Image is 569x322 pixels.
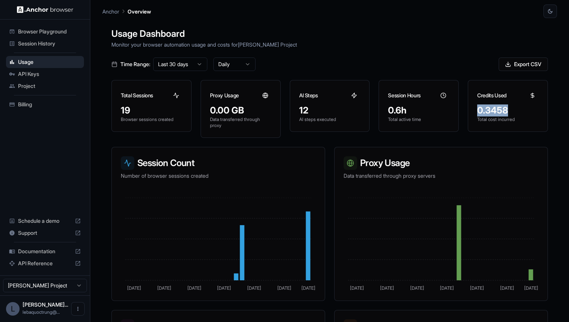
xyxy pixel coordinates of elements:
div: Browser Playground [6,26,84,38]
h1: Usage Dashboard [111,27,548,41]
span: Billing [18,101,81,108]
p: Data transferred through proxy [210,116,271,128]
div: Usage [6,56,84,68]
tspan: [DATE] [157,285,171,291]
h3: AI Steps [299,92,318,99]
span: Support [18,229,72,237]
div: API Reference [6,257,84,269]
span: API Reference [18,260,72,267]
h3: Session Hours [388,92,420,99]
tspan: [DATE] [410,285,424,291]
div: 19 [121,104,182,116]
div: Project [6,80,84,92]
div: L [6,302,20,316]
p: Monitor your browser automation usage and costs for [PERSON_NAME] Project [111,41,548,48]
span: Session History [18,40,81,47]
p: Anchor [102,8,119,15]
span: Usage [18,58,81,66]
tspan: [DATE] [380,285,394,291]
span: Browser Playground [18,28,81,35]
tspan: [DATE] [301,285,315,291]
h3: Credits Used [477,92,507,99]
tspan: [DATE] [187,285,201,291]
span: Schedule a demo [18,217,72,225]
h3: Proxy Usage [344,156,539,170]
tspan: [DATE] [217,285,231,291]
div: API Keys [6,68,84,80]
nav: breadcrumb [102,7,151,15]
span: API Keys [18,70,81,78]
tspan: [DATE] [127,285,141,291]
p: Overview [128,8,151,15]
span: Time Range: [120,60,150,68]
tspan: [DATE] [350,285,364,291]
div: Session History [6,38,84,50]
span: Lê Bá Quốc Trung [23,301,68,308]
tspan: [DATE] [277,285,291,291]
div: 0.00 GB [210,104,271,116]
tspan: [DATE] [470,285,484,291]
p: Browser sessions created [121,116,182,122]
h3: Total Sessions [121,92,153,99]
div: 0.3458 [477,104,539,116]
span: Documentation [18,248,72,255]
div: Support [6,227,84,239]
p: Number of browser sessions created [121,172,316,180]
p: Total cost incurred [477,116,539,122]
div: Schedule a demo [6,215,84,227]
tspan: [DATE] [524,285,538,291]
div: 12 [299,104,361,116]
p: Data transferred through proxy servers [344,172,539,180]
div: Documentation [6,245,84,257]
tspan: [DATE] [440,285,454,291]
button: Open menu [71,302,85,316]
tspan: [DATE] [247,285,261,291]
p: Total active time [388,116,449,122]
tspan: [DATE] [500,285,514,291]
p: AI steps executed [299,116,361,122]
img: Anchor Logo [17,6,73,13]
span: Project [18,82,81,90]
h3: Session Count [121,156,316,170]
h3: Proxy Usage [210,92,239,99]
button: Export CSV [499,57,548,71]
div: Billing [6,98,84,110]
span: lebaquoctrung@gmail.com [23,309,60,315]
div: 0.6h [388,104,449,116]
